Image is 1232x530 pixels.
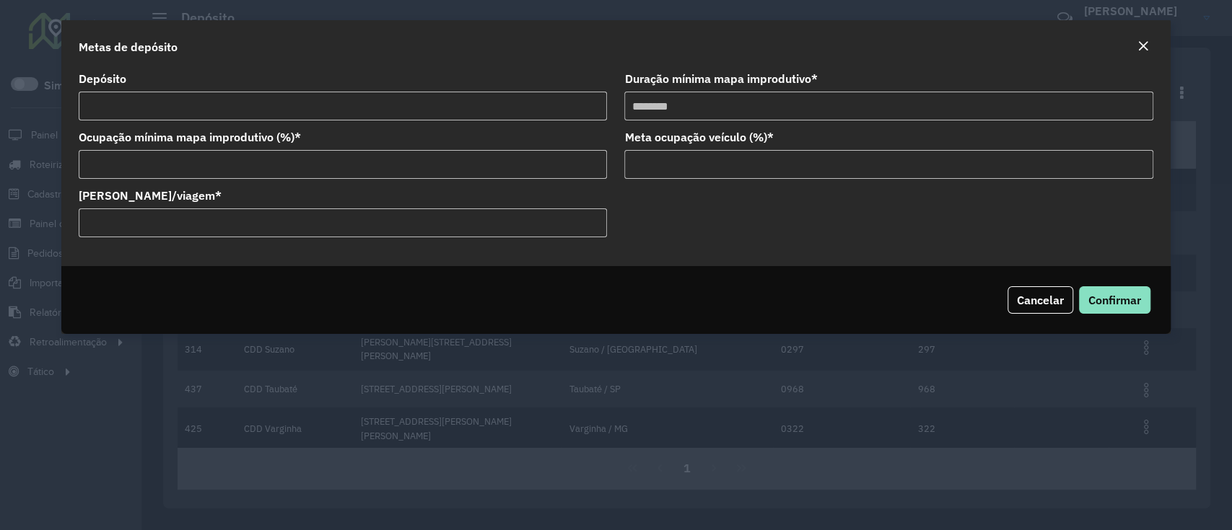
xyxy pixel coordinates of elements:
button: Close [1133,37,1153,56]
label: Depósito [79,70,126,87]
button: Cancelar [1008,286,1073,314]
em: Fechar [1137,40,1149,52]
span: Cancelar [1017,293,1064,307]
span: Confirmar [1088,293,1141,307]
label: [PERSON_NAME]/viagem [79,187,222,204]
label: Meta ocupação veículo (%) [624,128,773,146]
label: Duração mínima mapa improdutivo [624,70,817,87]
button: Confirmar [1079,286,1150,314]
h4: Metas de depósito [79,38,178,56]
label: Ocupação mínima mapa improdutivo (%) [79,128,301,146]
